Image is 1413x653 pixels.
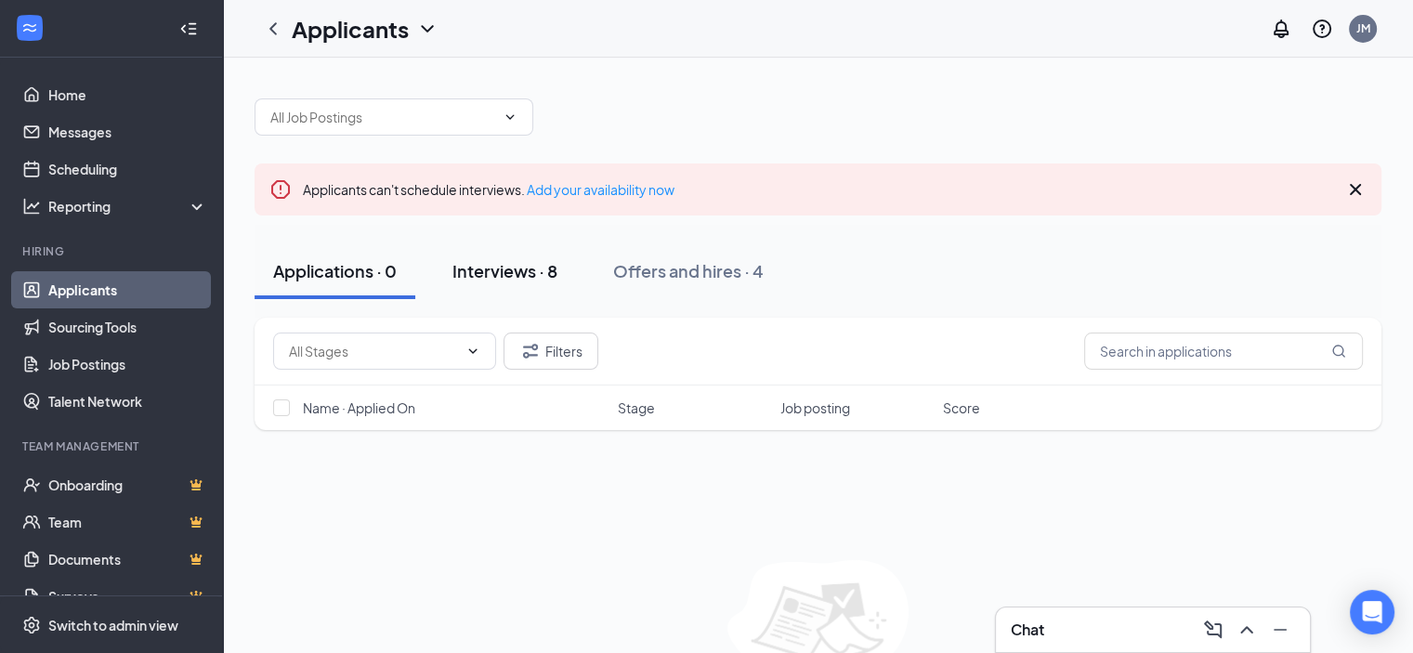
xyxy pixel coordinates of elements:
span: Name · Applied On [303,398,415,417]
span: Applicants can't schedule interviews. [303,181,674,198]
a: Home [48,76,207,113]
div: Applications · 0 [273,259,397,282]
a: Add your availability now [527,181,674,198]
svg: Collapse [179,20,198,38]
a: Talent Network [48,383,207,420]
a: SurveysCrown [48,578,207,615]
svg: Analysis [22,197,41,215]
div: JM [1356,20,1370,36]
button: ComposeMessage [1198,615,1228,645]
span: Stage [618,398,655,417]
input: All Job Postings [270,107,495,127]
svg: ComposeMessage [1202,619,1224,641]
svg: Minimize [1269,619,1291,641]
a: DocumentsCrown [48,541,207,578]
button: Filter Filters [504,333,598,370]
svg: Filter [519,340,542,362]
div: Switch to admin view [48,616,178,634]
svg: Cross [1344,178,1367,201]
svg: ChevronUp [1236,619,1258,641]
input: All Stages [289,341,458,361]
a: Sourcing Tools [48,308,207,346]
div: Offers and hires · 4 [613,259,764,282]
a: Scheduling [48,150,207,188]
div: Hiring [22,243,203,259]
div: Team Management [22,438,203,454]
h1: Applicants [292,13,409,45]
span: Job posting [780,398,850,417]
a: Job Postings [48,346,207,383]
svg: QuestionInfo [1311,18,1333,40]
span: Score [943,398,980,417]
a: OnboardingCrown [48,466,207,503]
svg: ChevronDown [503,110,517,124]
svg: Notifications [1270,18,1292,40]
svg: ChevronLeft [262,18,284,40]
input: Search in applications [1084,333,1363,370]
svg: WorkstreamLogo [20,19,39,37]
div: Open Intercom Messenger [1350,590,1394,634]
h3: Chat [1011,620,1044,640]
svg: Error [269,178,292,201]
svg: MagnifyingGlass [1331,344,1346,359]
svg: Settings [22,616,41,634]
svg: ChevronDown [416,18,438,40]
button: Minimize [1265,615,1295,645]
div: Reporting [48,197,208,215]
button: ChevronUp [1232,615,1262,645]
a: Applicants [48,271,207,308]
a: Messages [48,113,207,150]
a: TeamCrown [48,503,207,541]
div: Interviews · 8 [452,259,557,282]
svg: ChevronDown [465,344,480,359]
